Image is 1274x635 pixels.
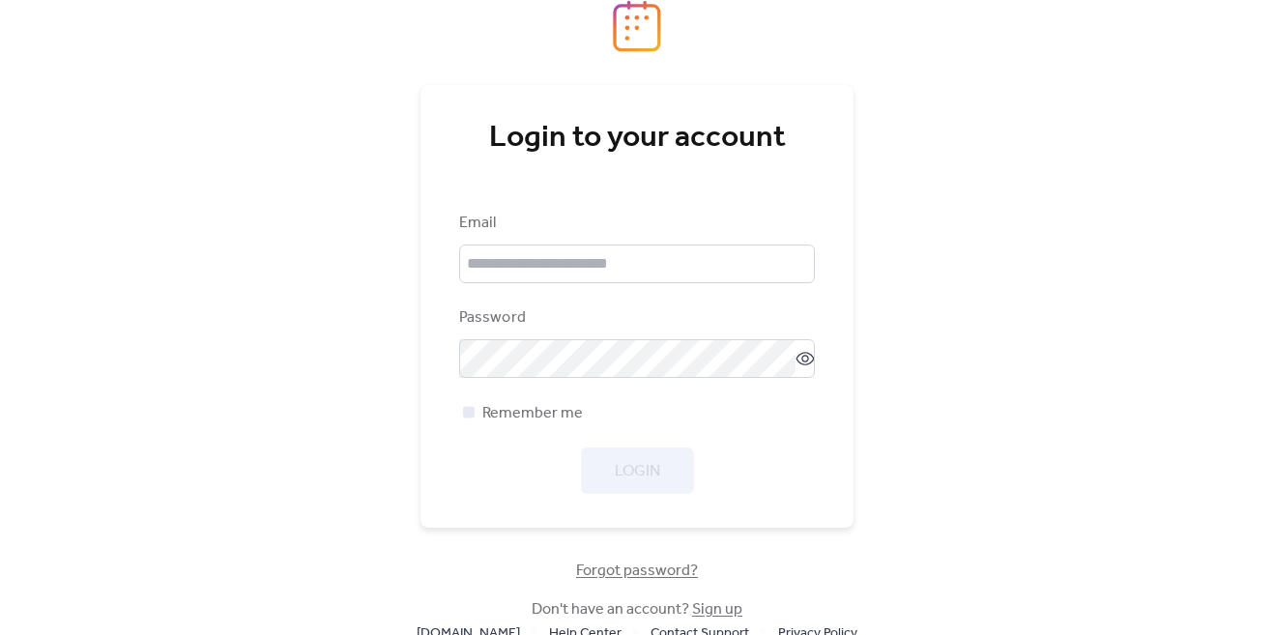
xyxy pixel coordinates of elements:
[576,560,698,583] span: Forgot password?
[459,212,811,235] div: Email
[459,119,815,158] div: Login to your account
[576,565,698,576] a: Forgot password?
[459,306,811,330] div: Password
[692,594,742,624] a: Sign up
[482,402,583,425] span: Remember me
[532,598,742,621] span: Don't have an account?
